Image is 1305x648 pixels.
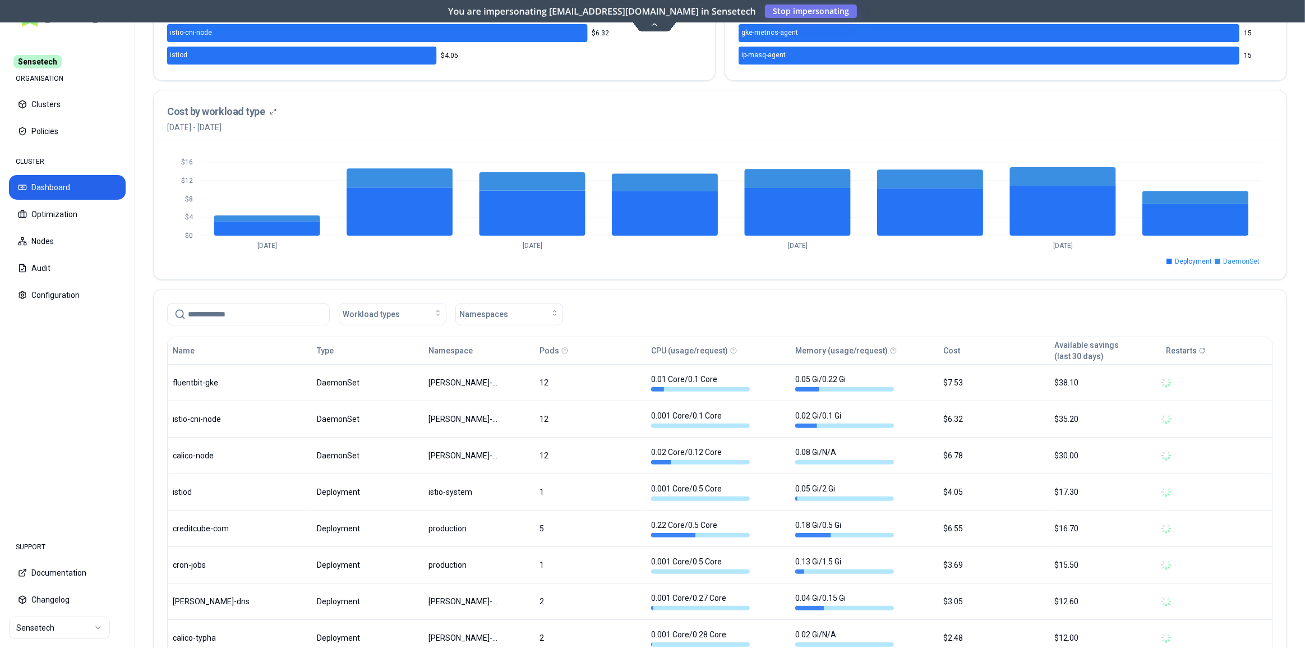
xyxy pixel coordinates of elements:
[428,559,500,571] div: production
[943,377,1045,388] div: $7.53
[539,450,641,461] div: 12
[943,450,1045,461] div: $6.78
[651,374,750,392] div: 0.01 Core / 0.1 Core
[9,202,126,227] button: Optimization
[428,632,500,644] div: kube-system
[943,523,1045,534] div: $6.55
[428,486,500,498] div: istio-system
[523,242,542,250] tspan: [DATE]
[173,413,271,425] div: istio-cni-node
[795,410,894,428] div: 0.02 Gi / 0.1 Gi
[539,632,641,644] div: 2
[651,629,750,647] div: 0.001 Core / 0.28 Core
[651,520,750,537] div: 0.22 Core / 0.5 Core
[167,104,265,120] h3: Cost by workload type
[1166,345,1197,356] p: Restarts
[428,339,473,362] button: Namespace
[173,450,271,461] div: calico-node
[185,232,193,240] tspan: $0
[317,632,418,644] div: Deployment
[795,556,894,574] div: 0.13 Gi / 1.5 Gi
[651,410,750,428] div: 0.001 Core / 0.1 Core
[173,486,271,498] div: istiod
[339,303,446,325] button: Workload types
[1055,450,1156,461] div: $30.00
[317,596,418,607] div: Deployment
[1055,413,1156,425] div: $35.20
[185,195,193,203] tspan: $8
[9,150,126,173] div: CLUSTER
[428,596,500,607] div: kube-system
[1055,523,1156,534] div: $16.70
[317,339,334,362] button: Type
[185,214,193,222] tspan: $4
[539,377,641,388] div: 12
[9,536,126,558] div: SUPPORT
[9,560,126,585] button: Documentation
[651,339,728,362] button: CPU (usage/request)
[317,413,418,425] div: DaemonSet
[943,596,1045,607] div: $3.05
[1055,486,1156,498] div: $17.30
[651,483,750,501] div: 0.001 Core / 0.5 Core
[13,55,62,68] span: Sensetech
[9,587,126,612] button: Changelog
[1223,257,1260,266] span: DaemonSet
[788,242,808,250] tspan: [DATE]
[173,523,271,534] div: creditcube-com
[9,256,126,281] button: Audit
[1055,559,1156,571] div: $15.50
[1055,596,1156,607] div: $12.60
[173,377,271,388] div: fluentbit-gke
[9,229,126,254] button: Nodes
[795,629,894,647] div: 0.02 Gi / N/A
[539,413,641,425] div: 12
[539,523,641,534] div: 5
[181,177,193,185] tspan: $12
[173,339,195,362] button: Name
[181,158,193,166] tspan: $16
[428,377,500,388] div: kube-system
[317,486,418,498] div: Deployment
[9,67,126,90] div: ORGANISATION
[173,596,271,607] div: kube-dns
[651,447,750,465] div: 0.02 Core / 0.12 Core
[795,374,894,392] div: 0.05 Gi / 0.22 Gi
[9,119,126,144] button: Policies
[1055,632,1156,644] div: $12.00
[795,520,894,537] div: 0.18 Gi / 0.5 Gi
[455,303,563,325] button: Namespaces
[1175,257,1212,266] span: Deployment
[795,483,894,501] div: 0.05 Gi / 2 Gi
[317,559,418,571] div: Deployment
[651,592,750,610] div: 0.001 Core / 0.27 Core
[428,523,500,534] div: production
[317,450,418,461] div: DaemonSet
[795,447,894,465] div: 0.08 Gi / N/A
[539,486,641,498] div: 1
[167,122,276,133] span: [DATE] - [DATE]
[943,559,1045,571] div: $3.69
[9,175,126,200] button: Dashboard
[428,450,500,461] div: kube-system
[428,413,500,425] div: kube-system
[539,339,559,362] button: Pods
[343,309,400,320] span: Workload types
[459,309,508,320] span: Namespaces
[317,523,418,534] div: Deployment
[1055,377,1156,388] div: $38.10
[943,632,1045,644] div: $2.48
[173,559,271,571] div: cron-jobs
[317,377,418,388] div: DaemonSet
[1055,339,1119,362] button: Available savings(last 30 days)
[539,596,641,607] div: 2
[1053,242,1073,250] tspan: [DATE]
[795,339,888,362] button: Memory (usage/request)
[539,559,641,571] div: 1
[257,242,277,250] tspan: [DATE]
[9,283,126,307] button: Configuration
[795,592,894,610] div: 0.04 Gi / 0.15 Gi
[943,339,960,362] button: Cost
[943,413,1045,425] div: $6.32
[173,632,271,644] div: calico-typha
